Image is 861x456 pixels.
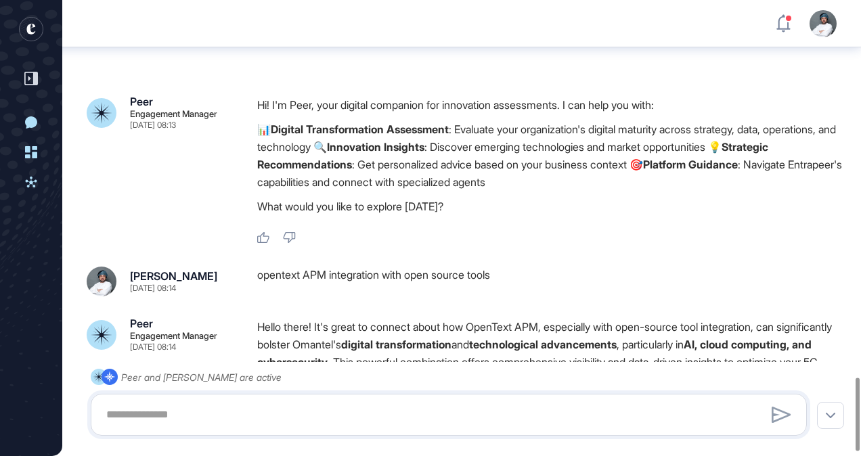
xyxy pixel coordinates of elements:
[257,318,847,388] p: Hello there! It's great to connect about how OpenText APM, especially with open-source tool integ...
[130,110,217,118] div: Engagement Manager
[257,267,847,296] div: opentext APM integration with open source tools
[327,140,424,154] strong: Innovation Insights
[469,338,617,351] strong: technological advancements
[130,271,217,281] div: [PERSON_NAME]
[19,17,43,41] div: entrapeer-logo
[271,122,449,136] strong: Digital Transformation Assessment
[130,284,176,292] div: [DATE] 08:14
[130,96,153,107] div: Peer
[130,318,153,329] div: Peer
[87,267,116,296] img: 65e8b1d496cc5d8d1e4e7933.png
[810,10,837,37] img: user-avatar
[643,158,738,171] strong: Platform Guidance
[257,120,847,191] p: 📊 : Evaluate your organization's digital maturity across strategy, data, operations, and technolo...
[257,96,847,114] p: Hi! I'm Peer, your digital companion for innovation assessments. I can help you with:
[341,338,451,351] strong: digital transformation
[130,121,176,129] div: [DATE] 08:13
[130,343,176,351] div: [DATE] 08:14
[257,198,847,215] p: What would you like to explore [DATE]?
[121,369,282,386] div: Peer and [PERSON_NAME] are active
[130,332,217,340] div: Engagement Manager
